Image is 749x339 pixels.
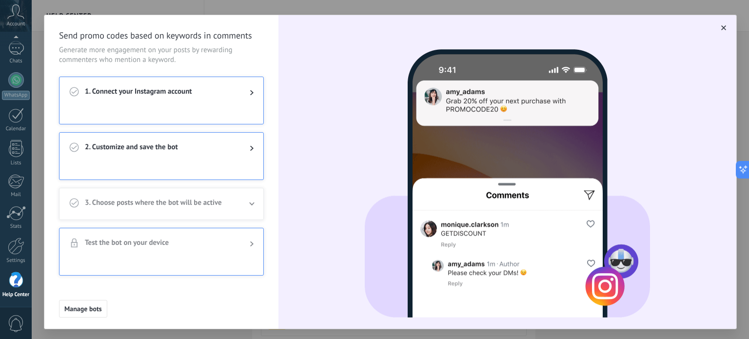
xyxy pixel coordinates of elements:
[365,40,650,318] img: device_en_base.png
[85,238,234,250] span: Test the bot on your device
[59,30,264,41] span: Send promo codes based on keywords in comments
[59,45,264,65] span: Generate more engagement on your posts by rewarding commenters who mention a keyword.
[2,223,30,230] div: Stats
[7,21,25,27] span: Account
[2,91,30,100] div: WhatsApp
[59,300,107,318] button: Manage bots
[64,305,102,312] span: Manage bots
[2,192,30,198] div: Mail
[2,58,30,64] div: Chats
[2,160,30,166] div: Lists
[2,258,30,264] div: Settings
[2,292,30,298] div: Help Center
[2,126,30,132] div: Calendar
[85,198,234,210] span: 3. Choose posts where the bot will be active
[85,142,234,154] span: 2. Customize and save the bot
[85,87,234,99] span: 1. Connect your Instagram account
